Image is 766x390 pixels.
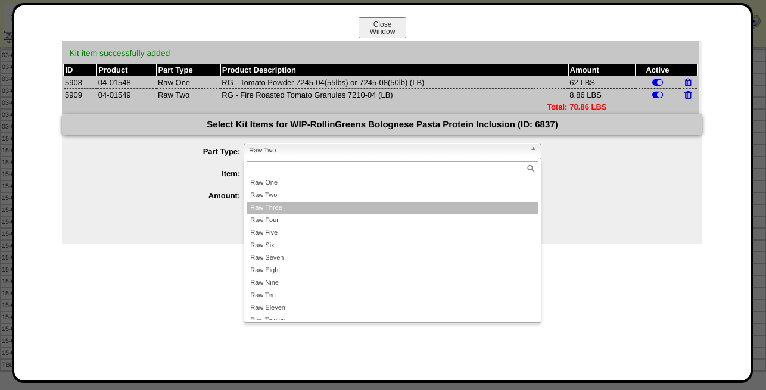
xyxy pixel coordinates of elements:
td: 62 LBS [568,76,635,89]
li: Raw Six [247,239,538,252]
th: Product [97,64,157,76]
label: Part Type: [86,147,244,156]
li: Raw Twelve [247,314,538,327]
li: Raw Five [247,227,538,239]
th: Part Type [157,64,220,76]
li: Raw Four [247,214,538,227]
td: Total: [64,101,568,113]
label: Amount: [86,191,244,200]
label: Item: [86,169,244,178]
td: 04-01548 [97,76,157,89]
li: Raw One [247,177,538,189]
td: RG - Tomato Powder 7245-04(55lbs) or 7245-08(50lb) (LB) [220,76,568,89]
td: 04-01549 [97,89,157,101]
li: Raw Ten [247,289,538,302]
div: Select Kit Items for WIP-RollinGreens Bolognese Pasta Protein Inclusion (ID: 6837) [62,114,702,135]
td: Raw One [157,76,220,89]
th: ID [64,64,97,76]
td: 5909 [64,89,97,101]
li: Raw Eleven [247,302,538,314]
span: Raw Two [249,143,525,158]
li: Raw Three [247,202,538,214]
li: Raw Seven [247,252,538,264]
td: 5908 [64,76,97,89]
th: Amount [568,64,635,76]
a: CloseWindow [357,27,407,36]
th: Product Description [220,64,568,76]
td: RG - Fire Roasted Tomato Granules 7210-04 (LB) [220,89,568,101]
li: Raw Eight [247,264,538,277]
td: 70.86 LBS [568,101,635,113]
td: Raw Two [157,89,220,101]
div: Kit item successfully added [63,42,697,64]
td: 8.86 LBS [568,89,635,101]
li: Raw Nine [247,277,538,289]
th: Active [636,64,680,76]
li: Raw Two [247,189,538,202]
button: CloseWindow [359,17,406,38]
